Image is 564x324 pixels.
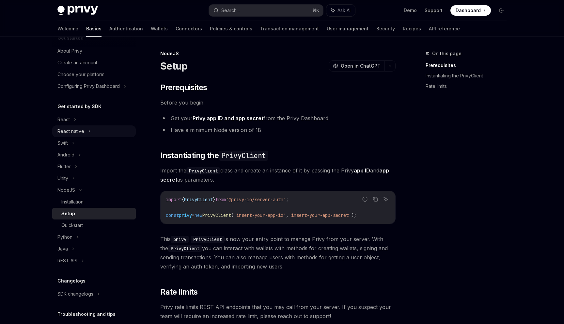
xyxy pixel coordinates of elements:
[57,290,93,298] div: SDK changelogs
[57,59,97,67] div: Create an account
[210,21,252,37] a: Policies & controls
[57,21,78,37] a: Welcome
[312,8,319,13] span: ⌘ K
[226,197,286,202] span: '@privy-io/server-auth'
[151,21,168,37] a: Wallets
[57,116,70,123] div: React
[432,50,462,57] span: On this page
[160,82,207,93] span: Prerequisites
[52,45,136,57] a: About Privy
[86,21,102,37] a: Basics
[404,7,417,14] a: Demo
[57,163,71,170] div: Flutter
[160,60,187,72] h1: Setup
[57,139,68,147] div: Swift
[184,197,213,202] span: PrivyClient
[289,212,351,218] span: 'insert-your-app-secret'
[219,151,268,161] code: PrivyClient
[425,7,443,14] a: Support
[337,7,351,14] span: Ask AI
[160,50,396,57] div: NodeJS
[426,71,512,81] a: Instantiating the PrivyClient
[426,81,512,91] a: Rate limits
[57,47,82,55] div: About Privy
[192,212,195,218] span: =
[61,198,84,206] div: Installation
[176,21,202,37] a: Connectors
[160,287,197,297] span: Rate limits
[215,197,226,202] span: from
[186,167,220,174] code: PrivyClient
[57,174,68,182] div: Unity
[109,21,143,37] a: Authentication
[52,219,136,231] a: Quickstart
[160,125,396,135] li: Have a minimum Node version of 18
[61,221,83,229] div: Quickstart
[181,197,184,202] span: {
[456,7,481,14] span: Dashboard
[171,236,189,243] code: privy
[52,69,136,80] a: Choose your platform
[61,210,75,218] div: Setup
[450,5,491,16] a: Dashboard
[354,167,370,174] strong: app ID
[260,21,319,37] a: Transaction management
[361,195,369,203] button: Report incorrect code
[326,5,355,16] button: Ask AI
[426,60,512,71] a: Prerequisites
[382,195,390,203] button: Ask AI
[221,7,240,14] div: Search...
[52,208,136,219] a: Setup
[496,5,507,16] button: Toggle dark mode
[57,151,74,159] div: Android
[57,233,72,241] div: Python
[403,21,421,37] a: Recipes
[57,257,77,265] div: REST API
[57,6,98,15] img: dark logo
[52,196,136,208] a: Installation
[166,197,181,202] span: import
[57,186,75,194] div: NodeJS
[160,98,396,107] span: Before you begin:
[166,212,179,218] span: const
[57,82,120,90] div: Configuring Privy Dashboard
[329,60,384,72] button: Open in ChatGPT
[179,212,192,218] span: privy
[371,195,380,203] button: Copy the contents from the code block
[57,103,102,110] h5: Get started by SDK
[351,212,356,218] span: );
[195,212,202,218] span: new
[193,115,263,122] a: Privy app ID and app secret
[160,302,396,321] span: Privy rate limits REST API endpoints that you may call from your server. If you suspect your team...
[57,127,84,135] div: React native
[160,114,396,123] li: Get your from the Privy Dashboard
[160,166,396,184] span: Import the class and create an instance of it by passing the Privy and as parameters.
[341,63,381,69] span: Open in ChatGPT
[327,21,368,37] a: User management
[429,21,460,37] a: API reference
[168,245,202,252] code: PrivyClient
[234,212,286,218] span: 'insert-your-app-id'
[52,57,136,69] a: Create an account
[57,310,116,318] h5: Troubleshooting and tips
[202,212,231,218] span: PrivyClient
[213,197,215,202] span: }
[376,21,395,37] a: Security
[286,212,289,218] span: ,
[231,212,234,218] span: (
[209,5,323,16] button: Search...⌘K
[57,71,104,78] div: Choose your platform
[160,150,268,161] span: Instantiating the
[160,235,396,271] span: This is now your entry point to manage Privy from your server. With the you can interact with wal...
[57,277,86,285] h5: Changelogs
[286,197,289,202] span: ;
[191,236,225,243] code: PrivyClient
[57,245,68,253] div: Java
